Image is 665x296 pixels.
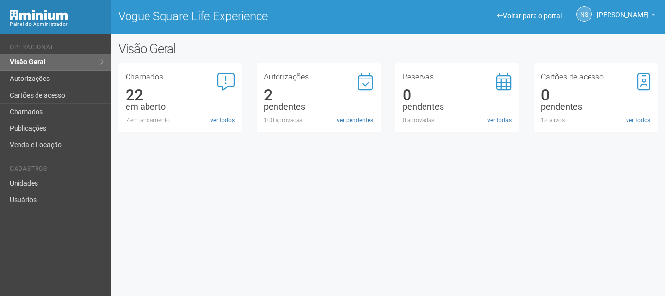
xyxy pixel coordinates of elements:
[10,165,104,176] li: Cadastros
[126,102,235,111] div: em aberto
[576,6,592,22] a: NS
[10,10,68,20] img: Minium
[403,73,512,81] h3: Reservas
[210,116,235,125] a: ver todos
[337,116,373,125] a: ver pendentes
[264,91,373,99] div: 2
[541,73,650,81] h3: Cartões de acesso
[118,10,381,22] h1: Vogue Square Life Experience
[264,73,373,81] h3: Autorizações
[487,116,512,125] a: ver todas
[597,12,655,20] a: [PERSON_NAME]
[118,41,334,56] h2: Visão Geral
[264,102,373,111] div: pendentes
[403,102,512,111] div: pendentes
[597,1,649,19] span: Nicolle Silva
[403,116,512,125] div: 0 aprovadas
[126,91,235,99] div: 22
[126,116,235,125] div: 7 em andamento
[541,102,650,111] div: pendentes
[10,44,104,54] li: Operacional
[497,12,562,20] a: Voltar para o portal
[403,91,512,99] div: 0
[126,73,235,81] h3: Chamados
[541,116,650,125] div: 18 ativos
[626,116,650,125] a: ver todos
[264,116,373,125] div: 100 aprovadas
[10,20,104,29] div: Painel do Administrador
[541,91,650,99] div: 0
